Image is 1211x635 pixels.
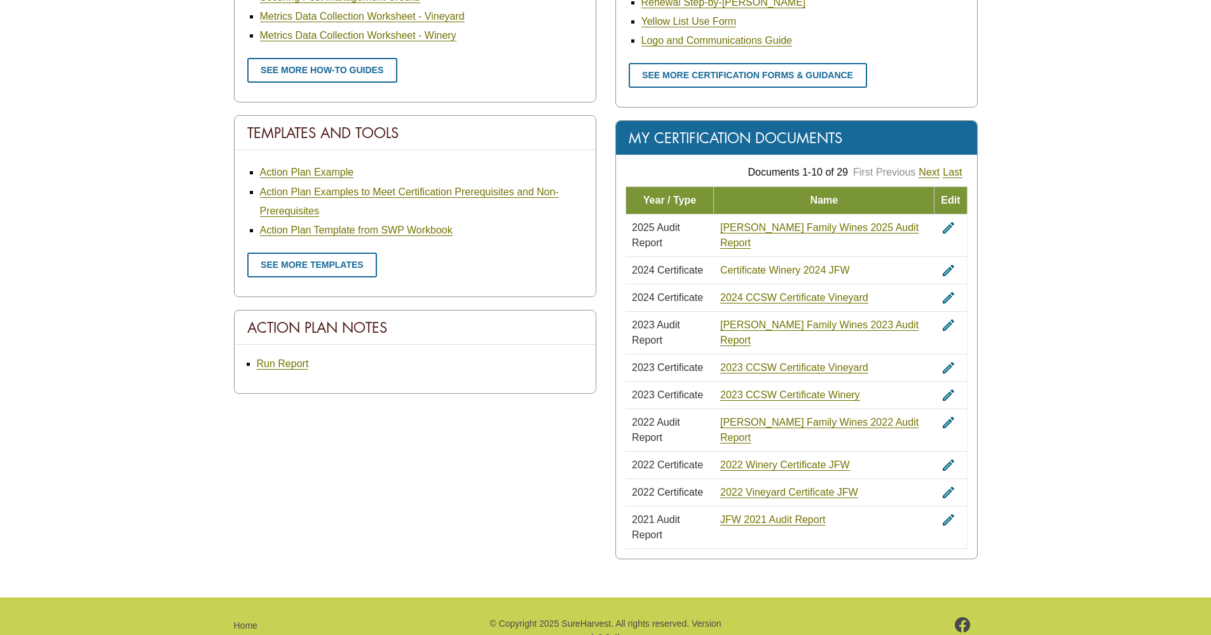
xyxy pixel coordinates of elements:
a: Home [234,620,257,631]
span: Documents 1-10 of 29 [748,167,848,178]
span: 2025 Audit Report [632,222,680,248]
td: Name [714,186,934,214]
a: 2023 CCSW Certificate Winery [720,389,860,401]
a: [PERSON_NAME] Family Wines 2022 Audit Report [720,417,919,443]
i: edit [941,317,956,333]
a: edit [941,417,956,428]
i: edit [941,360,956,375]
a: Metrics Data Collection Worksheet - Winery [260,30,456,41]
span: 2023 Audit Report [632,319,680,345]
a: 2022 Winery Certificate JFW [720,459,850,471]
a: Run Report [257,358,309,370]
div: Action Plan Notes [235,311,596,345]
a: edit [941,319,956,330]
i: edit [941,415,956,430]
a: edit [941,487,956,498]
a: 2022 Vineyard Certificate JFW [720,487,858,498]
a: edit [941,362,956,373]
a: [PERSON_NAME] Family Wines 2025 Audit Report [720,222,919,249]
i: edit [941,512,956,527]
a: Last [943,167,962,178]
div: Templates And Tools [235,116,596,150]
a: Action Plan Template from SWP Workbook [260,225,453,236]
a: edit [941,292,956,303]
a: Metrics Data Collection Worksheet - Vineyard [260,11,465,22]
a: Yellow List Use Form [641,16,737,27]
span: 2022 Audit Report [632,417,680,443]
a: edit [941,514,956,525]
i: edit [941,290,956,305]
a: Next [919,167,940,178]
a: See more how-to guides [247,58,397,83]
a: 2024 CCSW Certificate Vineyard [720,292,868,304]
i: edit [941,485,956,500]
a: Certificate Winery 2024 JFW [720,265,850,276]
a: See more templates [247,253,378,277]
a: See more certification forms & guidance [629,63,867,88]
a: Action Plan Example [260,167,354,178]
a: edit [941,389,956,400]
i: edit [941,457,956,473]
a: First [853,167,873,178]
a: Action Plan Examples to Meet Certification Prerequisites and Non-Prerequisites [260,186,559,217]
a: edit [941,459,956,470]
a: 2023 CCSW Certificate Vineyard [720,362,868,373]
i: edit [941,220,956,235]
span: 2021 Audit Report [632,514,680,540]
a: [PERSON_NAME] Family Wines 2023 Audit Report [720,319,919,346]
i: edit [941,263,956,278]
a: edit [941,222,956,233]
span: 2022 Certificate [632,459,703,470]
i: edit [941,387,956,403]
img: footer-facebook.png [955,617,971,632]
td: Edit [934,186,967,214]
div: My Certification Documents [616,121,977,155]
span: 2024 Certificate [632,292,703,303]
td: Year / Type [626,186,714,214]
span: 2024 Certificate [632,265,703,276]
a: edit [941,265,956,276]
span: 2023 Certificate [632,362,703,373]
a: Logo and Communications Guide [641,35,792,46]
span: 2022 Certificate [632,487,703,498]
a: Previous [876,167,915,178]
span: 2023 Certificate [632,389,703,400]
a: JFW 2021 Audit Report [720,514,825,526]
